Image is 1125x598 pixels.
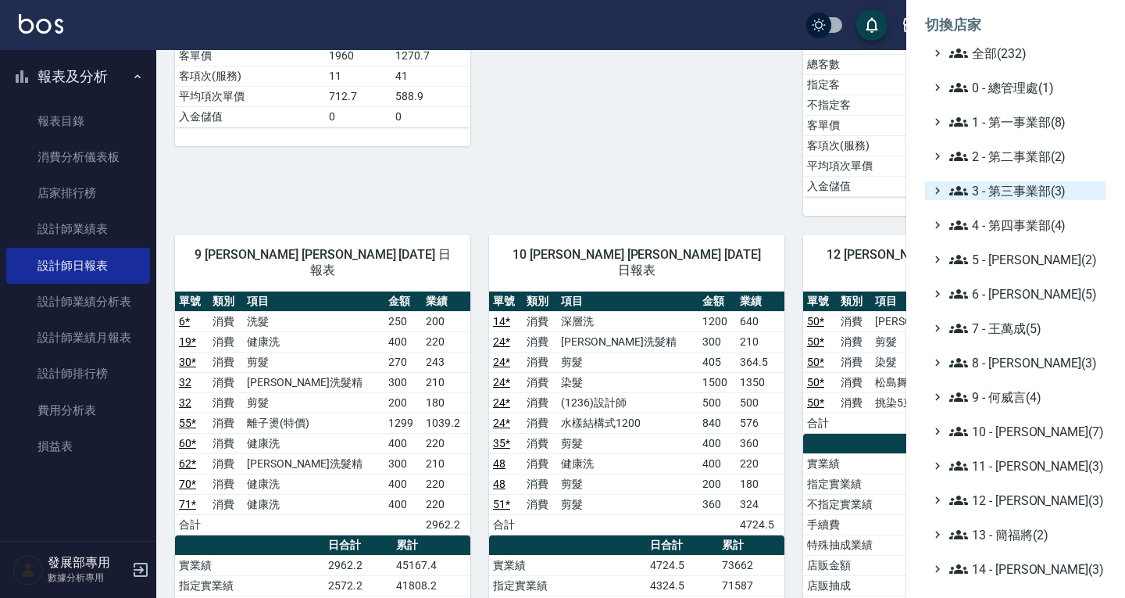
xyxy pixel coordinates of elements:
span: 8 - [PERSON_NAME](3) [949,353,1100,372]
span: 5 - [PERSON_NAME](2) [949,250,1100,269]
span: 3 - 第三事業部(3) [949,181,1100,200]
span: 7 - 王萬成(5) [949,319,1100,338]
span: 11 - [PERSON_NAME](3) [949,457,1100,475]
span: 1 - 第一事業部(8) [949,113,1100,131]
span: 2 - 第二事業部(2) [949,147,1100,166]
span: 6 - [PERSON_NAME](5) [949,285,1100,303]
span: 10 - [PERSON_NAME](7) [949,422,1100,441]
li: 切換店家 [925,6,1106,44]
span: 0 - 總管理處(1) [949,78,1100,97]
span: 12 - [PERSON_NAME](3) [949,491,1100,510]
span: 9 - 何威言(4) [949,388,1100,406]
span: 14 - [PERSON_NAME](3) [949,560,1100,578]
span: 全部(232) [949,44,1100,63]
span: 13 - 簡福將(2) [949,525,1100,544]
span: 4 - 第四事業部(4) [949,216,1100,235]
